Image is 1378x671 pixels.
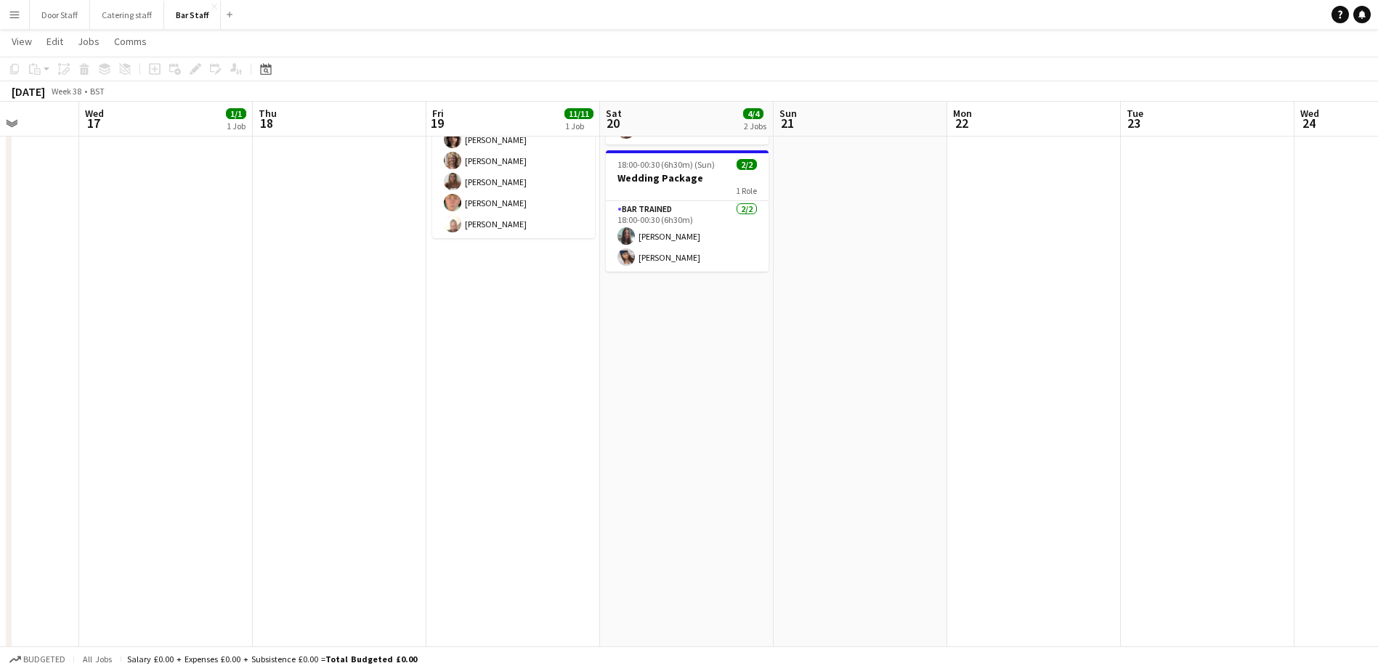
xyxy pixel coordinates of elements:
[12,35,32,48] span: View
[23,654,65,664] span: Budgeted
[736,185,757,196] span: 1 Role
[606,107,622,120] span: Sat
[1300,107,1319,120] span: Wed
[1127,107,1143,120] span: Tue
[72,32,105,51] a: Jobs
[617,159,715,170] span: 18:00-00:30 (6h30m) (Sun)
[80,654,115,664] span: All jobs
[779,107,797,120] span: Sun
[90,1,164,29] button: Catering staff
[259,107,277,120] span: Thu
[256,115,277,131] span: 18
[565,121,593,131] div: 1 Job
[604,115,622,131] span: 20
[325,654,417,664] span: Total Budgeted £0.00
[227,121,246,131] div: 1 Job
[46,35,63,48] span: Edit
[606,201,769,272] app-card-role: Bar trained2/218:00-00:30 (6h30m)[PERSON_NAME][PERSON_NAME]
[85,107,104,120] span: Wed
[114,35,147,48] span: Comms
[48,86,84,97] span: Week 38
[606,150,769,272] app-job-card: 18:00-00:30 (6h30m) (Sun)2/2Wedding Package1 RoleBar trained2/218:00-00:30 (6h30m)[PERSON_NAME][P...
[737,159,757,170] span: 2/2
[41,32,69,51] a: Edit
[30,1,90,29] button: Door Staff
[90,86,105,97] div: BST
[78,35,100,48] span: Jobs
[108,32,153,51] a: Comms
[1124,115,1143,131] span: 23
[564,108,593,119] span: 11/11
[7,651,68,667] button: Budgeted
[744,121,766,131] div: 2 Jobs
[12,84,45,99] div: [DATE]
[743,108,763,119] span: 4/4
[953,107,972,120] span: Mon
[606,171,769,184] h3: Wedding Package
[951,115,972,131] span: 22
[430,115,444,131] span: 19
[777,115,797,131] span: 21
[83,115,104,131] span: 17
[6,32,38,51] a: View
[164,1,221,29] button: Bar Staff
[127,654,417,664] div: Salary £0.00 + Expenses £0.00 + Subsistence £0.00 =
[226,108,246,119] span: 1/1
[1298,115,1319,131] span: 24
[432,107,444,120] span: Fri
